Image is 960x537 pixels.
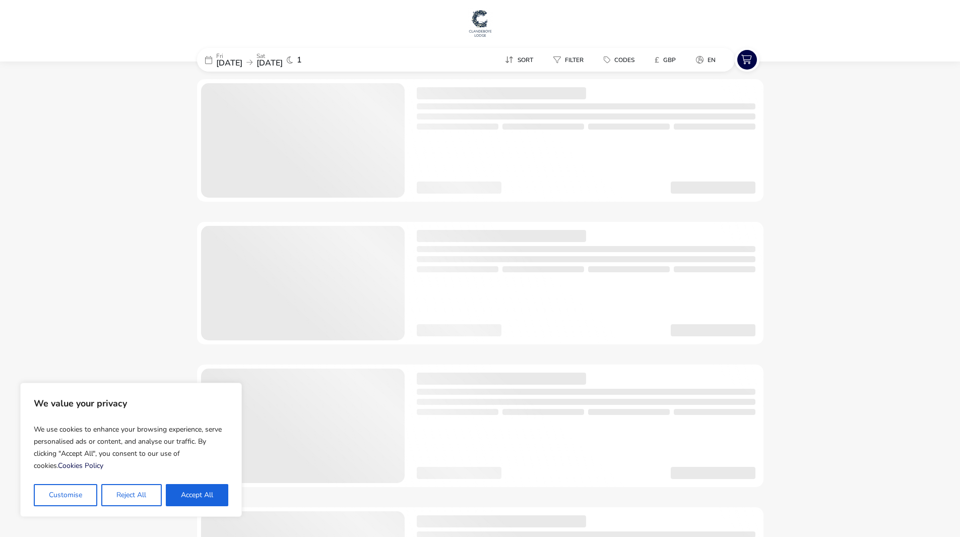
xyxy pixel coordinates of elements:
[545,52,596,67] naf-pibe-menu-bar-item: Filter
[34,393,228,413] p: We value your privacy
[614,56,634,64] span: Codes
[34,484,97,506] button: Customise
[518,56,533,64] span: Sort
[34,420,228,476] p: We use cookies to enhance your browsing experience, serve personalised ads or content, and analys...
[545,52,592,67] button: Filter
[565,56,584,64] span: Filter
[20,383,242,517] div: We value your privacy
[197,48,348,72] div: Fri[DATE]Sat[DATE]1
[257,57,283,69] span: [DATE]
[497,52,541,67] button: Sort
[688,52,724,67] button: en
[708,56,716,64] span: en
[216,53,242,59] p: Fri
[647,52,684,67] button: £GBP
[596,52,647,67] naf-pibe-menu-bar-item: Codes
[58,461,103,470] a: Cookies Policy
[497,52,545,67] naf-pibe-menu-bar-item: Sort
[166,484,228,506] button: Accept All
[647,52,688,67] naf-pibe-menu-bar-item: £GBP
[596,52,643,67] button: Codes
[663,56,676,64] span: GBP
[688,52,728,67] naf-pibe-menu-bar-item: en
[101,484,161,506] button: Reject All
[468,8,493,38] img: Main Website
[216,57,242,69] span: [DATE]
[655,55,659,65] i: £
[297,56,302,64] span: 1
[257,53,283,59] p: Sat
